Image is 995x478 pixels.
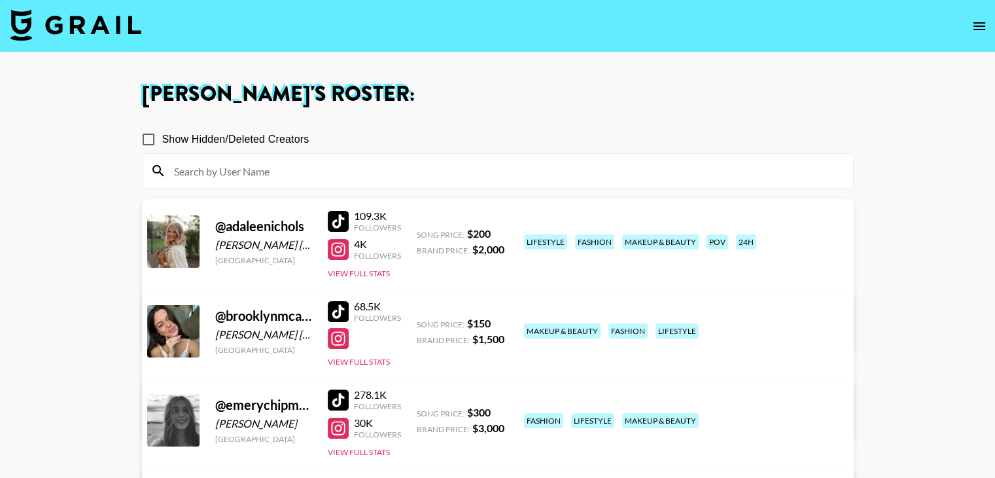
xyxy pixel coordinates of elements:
[215,345,312,355] div: [GEOGRAPHIC_DATA]
[417,424,470,434] span: Brand Price:
[215,255,312,265] div: [GEOGRAPHIC_DATA]
[215,434,312,444] div: [GEOGRAPHIC_DATA]
[10,9,141,41] img: Grail Talent
[142,84,854,105] h1: [PERSON_NAME] 's Roster:
[417,409,464,418] span: Song Price:
[472,243,504,255] strong: $ 2,000
[215,238,312,251] div: [PERSON_NAME] [PERSON_NAME]
[417,230,464,240] span: Song Price:
[524,413,563,428] div: fashion
[354,313,401,323] div: Followers
[575,234,614,249] div: fashion
[354,401,401,411] div: Followers
[655,323,699,339] div: lifestyle
[354,251,401,261] div: Followers
[524,323,601,339] div: makeup & beauty
[166,160,845,181] input: Search by User Name
[571,413,614,428] div: lifestyle
[467,317,491,329] strong: $ 150
[215,308,312,324] div: @ brooklynmcaldwell
[472,422,504,434] strong: $ 3,000
[707,234,728,249] div: pov
[467,406,491,418] strong: $ 300
[328,268,390,278] button: View Full Stats
[417,335,470,345] span: Brand Price:
[622,234,699,249] div: makeup & beauty
[215,218,312,234] div: @ adaleenichols
[215,417,312,430] div: [PERSON_NAME]
[354,430,401,439] div: Followers
[162,132,309,147] span: Show Hidden/Deleted Creators
[354,300,401,313] div: 68.5K
[417,246,470,255] span: Brand Price:
[328,447,390,457] button: View Full Stats
[966,13,992,39] button: open drawer
[736,234,756,249] div: 24h
[328,357,390,367] button: View Full Stats
[622,413,699,428] div: makeup & beauty
[354,238,401,251] div: 4K
[417,320,464,329] span: Song Price:
[524,234,567,249] div: lifestyle
[354,388,401,401] div: 278.1K
[354,210,401,223] div: 109.3K
[215,397,312,413] div: @ emerychipman
[608,323,648,339] div: fashion
[467,227,491,240] strong: $ 200
[354,416,401,430] div: 30K
[354,223,401,232] div: Followers
[472,333,504,345] strong: $ 1,500
[215,328,312,341] div: [PERSON_NAME] [PERSON_NAME]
